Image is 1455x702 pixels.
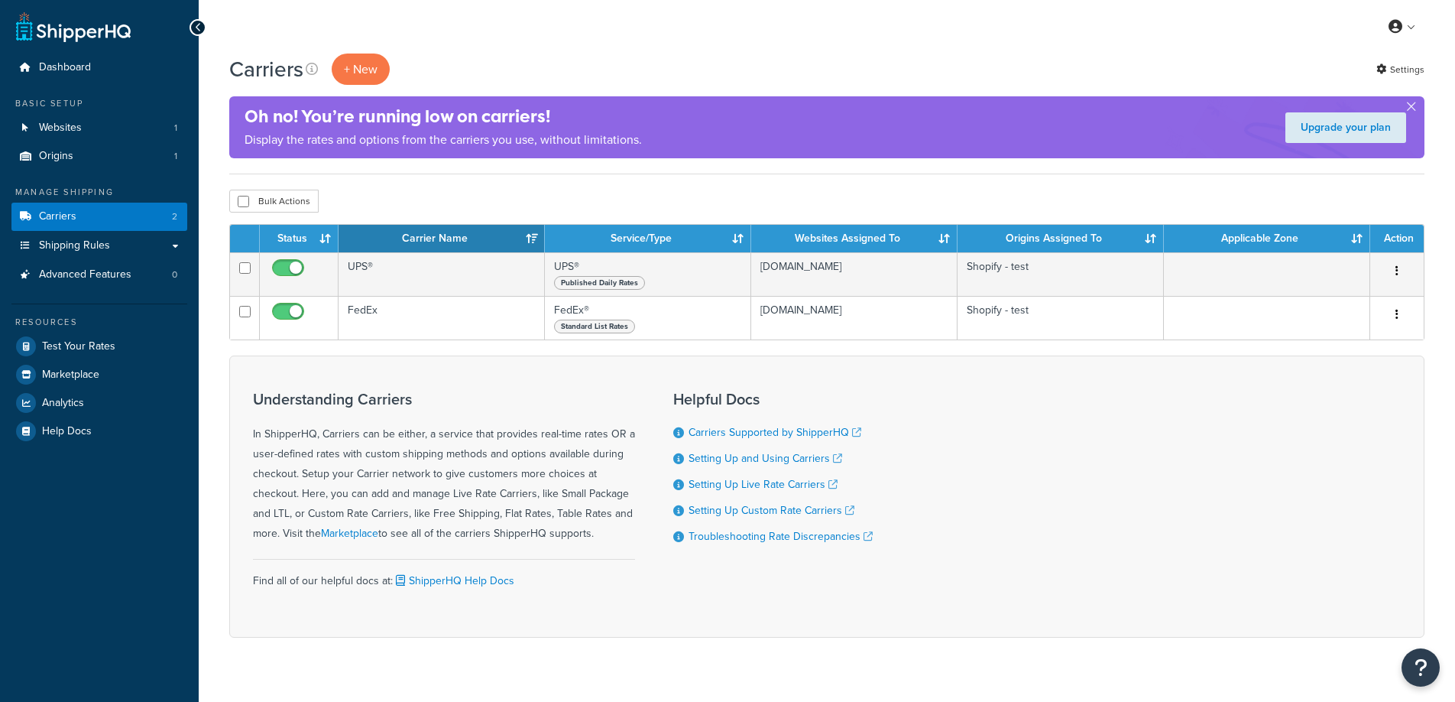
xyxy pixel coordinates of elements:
th: Status: activate to sort column ascending [260,225,339,252]
a: Shipping Rules [11,232,187,260]
a: ShipperHQ Help Docs [393,573,514,589]
span: Websites [39,122,82,135]
td: FedEx [339,296,545,340]
a: Upgrade your plan [1285,112,1406,143]
a: Dashboard [11,54,187,82]
div: Find all of our helpful docs at: [253,559,635,591]
span: 0 [172,268,177,281]
span: Test Your Rates [42,340,115,353]
a: Carriers 2 [11,203,187,231]
a: Marketplace [11,361,187,388]
li: Origins [11,142,187,171]
a: Setting Up Custom Rate Carriers [689,502,854,518]
span: Help Docs [42,425,92,438]
td: [DOMAIN_NAME] [751,252,958,296]
th: Websites Assigned To: activate to sort column ascending [751,225,958,252]
th: Carrier Name: activate to sort column ascending [339,225,545,252]
div: Resources [11,316,187,329]
div: Basic Setup [11,97,187,110]
button: Open Resource Center [1402,648,1440,687]
span: Shipping Rules [39,239,110,252]
a: Marketplace [321,525,378,541]
p: Display the rates and options from the carriers you use, without limitations. [245,129,642,151]
h4: Oh no! You’re running low on carriers! [245,104,642,129]
span: Carriers [39,210,76,223]
a: ShipperHQ Home [16,11,131,42]
li: Carriers [11,203,187,231]
a: Analytics [11,389,187,417]
span: Dashboard [39,61,91,74]
th: Applicable Zone: activate to sort column ascending [1164,225,1370,252]
td: UPS® [545,252,751,296]
div: In ShipperHQ, Carriers can be either, a service that provides real-time rates OR a user-defined r... [253,391,635,544]
div: Manage Shipping [11,186,187,199]
a: Troubleshooting Rate Discrepancies [689,528,873,544]
span: Origins [39,150,73,163]
td: [DOMAIN_NAME] [751,296,958,340]
a: Websites 1 [11,114,187,142]
li: Advanced Features [11,261,187,289]
span: Marketplace [42,369,99,382]
span: Advanced Features [39,268,131,281]
li: Websites [11,114,187,142]
h3: Understanding Carriers [253,391,635,408]
a: Carriers Supported by ShipperHQ [689,424,861,440]
button: Bulk Actions [229,190,319,213]
a: Settings [1376,59,1424,80]
span: Standard List Rates [554,320,635,333]
span: 2 [172,210,177,223]
th: Origins Assigned To: activate to sort column ascending [958,225,1164,252]
span: Published Daily Rates [554,276,645,290]
a: Setting Up and Using Carriers [689,450,842,466]
a: Test Your Rates [11,333,187,360]
td: Shopify - test [958,296,1164,340]
span: 1 [174,150,177,163]
a: Help Docs [11,418,187,445]
h3: Helpful Docs [673,391,873,408]
button: + New [332,54,390,85]
th: Action [1370,225,1424,252]
td: FedEx® [545,296,751,340]
span: 1 [174,122,177,135]
a: Advanced Features 0 [11,261,187,289]
td: UPS® [339,252,545,296]
span: Analytics [42,397,84,410]
a: Origins 1 [11,142,187,171]
h1: Carriers [229,54,303,84]
th: Service/Type: activate to sort column ascending [545,225,751,252]
td: Shopify - test [958,252,1164,296]
a: Setting Up Live Rate Carriers [689,476,838,492]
